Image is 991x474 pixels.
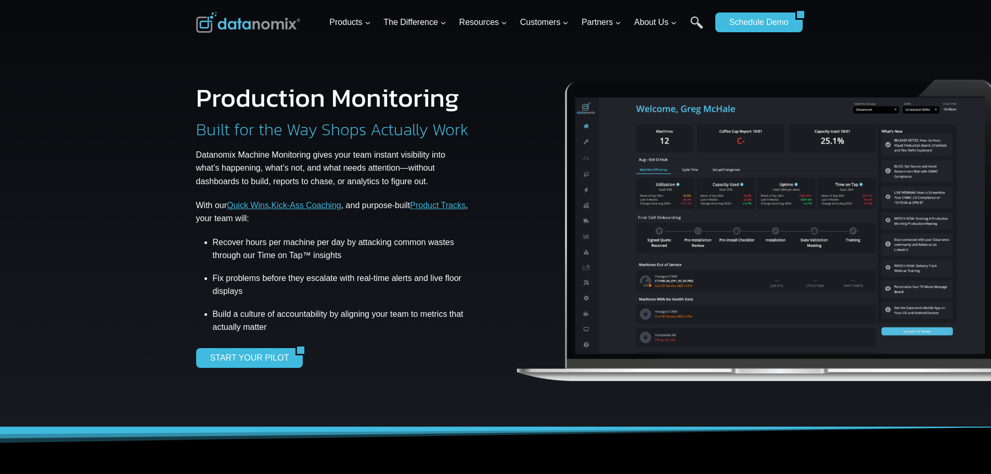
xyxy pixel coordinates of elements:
span: Partners [582,16,621,29]
img: Datanomix [196,12,300,33]
a: Schedule Demo [715,12,795,32]
a: START YOUR PILOT [196,348,296,368]
h1: Production Monitoring [196,85,459,111]
h2: Built for the Way Shops Actually Work [196,121,469,138]
span: Customers [520,16,569,29]
span: Products [329,16,370,29]
p: Datanomix Machine Monitoring gives your team instant visibility into what’s happening, what’s not... [196,148,471,188]
a: Product Tracks [410,201,466,210]
li: Fix problems before they escalate with real-time alerts and live floor displays [213,266,471,304]
li: Build a culture of accountability by aligning your team to metrics that actually matter [213,304,471,338]
a: Quick Wins [227,201,269,210]
span: About Us [634,16,677,29]
p: With our , , and purpose-built , your team will: [196,199,471,225]
a: Search [690,16,703,40]
span: The Difference [383,16,446,29]
nav: Primary Navigation [325,6,710,40]
a: Kick-Ass Coaching [271,201,341,210]
span: Resources [459,16,507,29]
li: Recover hours per machine per day by attacking common wastes through our Time on Tap™ insights [213,236,471,266]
